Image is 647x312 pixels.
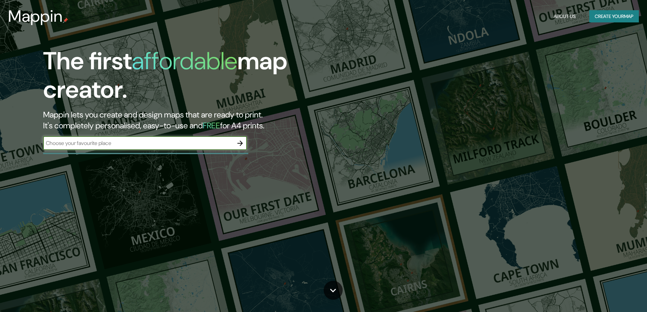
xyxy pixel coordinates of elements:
[132,45,237,77] h1: affordable
[203,120,220,131] h5: FREE
[43,47,367,109] h1: The first map creator.
[63,18,68,23] img: mappin-pin
[551,10,578,23] button: About Us
[589,10,639,23] button: Create yourmap
[43,139,233,147] input: Choose your favourite place
[43,109,367,131] h2: Mappin lets you create and design maps that are ready to print. It's completely personalised, eas...
[8,7,63,26] h3: Mappin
